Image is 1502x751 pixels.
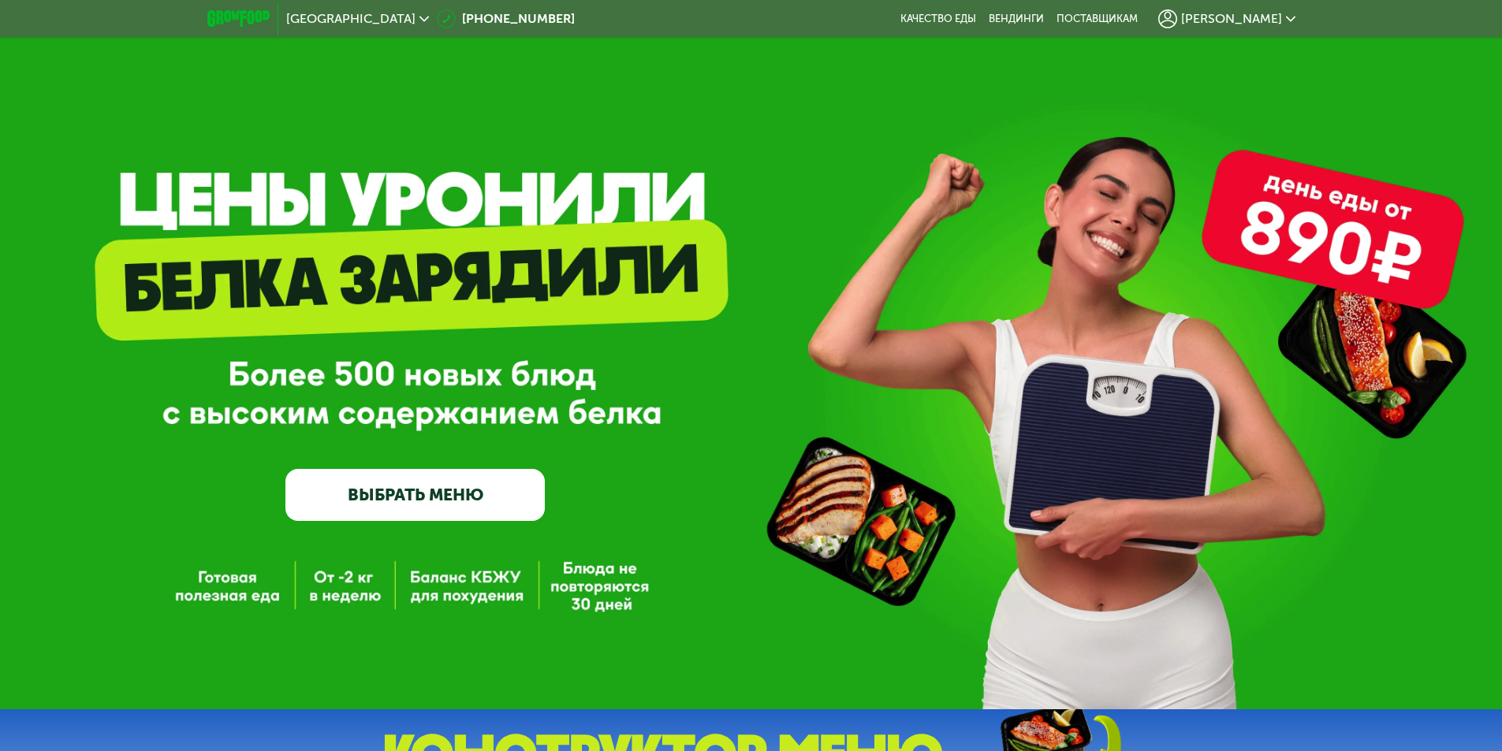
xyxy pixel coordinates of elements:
[1181,13,1282,25] span: [PERSON_NAME]
[989,13,1044,25] a: Вендинги
[900,13,976,25] a: Качество еды
[286,13,416,25] span: [GEOGRAPHIC_DATA]
[437,9,575,28] a: [PHONE_NUMBER]
[1057,13,1138,25] div: поставщикам
[285,469,545,521] a: ВЫБРАТЬ МЕНЮ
